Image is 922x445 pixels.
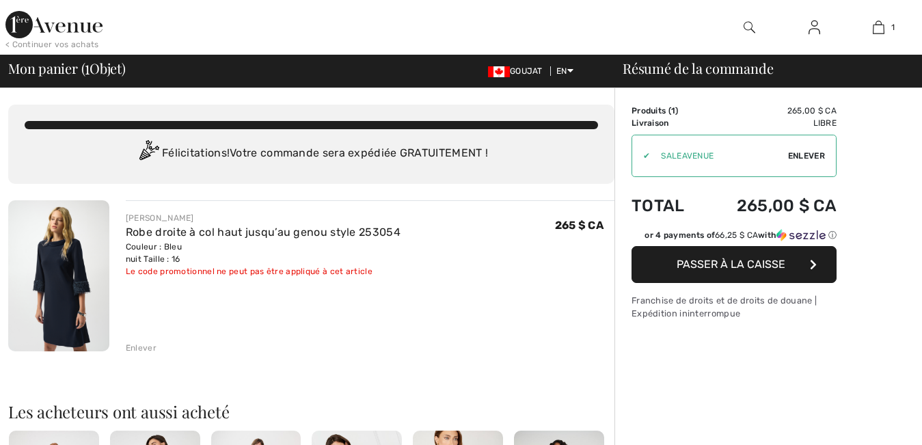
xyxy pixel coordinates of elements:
font: or 4 payments of with [645,230,776,240]
span: 66,25 $ CA [715,230,758,240]
img: Mes infos [809,19,820,36]
font: Produits ( [632,106,675,116]
a: Sign In [798,19,831,36]
img: Robe droite à col haut jusqu’au genou style 253054 [8,200,109,351]
td: 265,00 $ CA [703,183,837,229]
font: Couleur : Bleu nuit Taille : 16 [126,242,182,264]
h2: Les acheteurs ont aussi acheté [8,403,614,420]
span: 1 [671,106,675,116]
div: < Continuer vos achats [5,38,99,51]
span: Enlever [788,150,825,162]
a: Robe droite à col haut jusqu’au genou style 253054 [126,226,401,239]
font: EN [556,66,567,76]
td: Livraison [632,117,703,129]
font: Mon panier ( [8,59,85,77]
div: Résumé de la commande [606,62,914,75]
div: or 4 payments of66,25 $ CAwithSezzle Click to learn more about Sezzle [632,229,837,246]
img: Sezzle [776,229,826,241]
div: Enlever [126,342,157,354]
img: Mon sac [873,19,884,36]
img: Rechercher sur le site Web [744,19,755,36]
td: Total [632,183,703,229]
img: Congratulation2.svg [135,140,162,167]
td: ) [632,105,703,117]
img: 1ère Avenue [5,11,103,38]
div: Franchise de droits et de droits de douane | Expédition ininterrompue [632,294,837,320]
div: Le code promotionnel ne peut pas être appliqué à cet article [126,265,401,278]
img: Dollar canadien [488,66,510,77]
span: GOUJAT [488,66,548,76]
button: Passer à la caisse [632,246,837,283]
span: 1 [891,21,895,33]
a: 1 [848,19,910,36]
font: Félicitations! Votre commande sera expédiée GRATUITEMENT ! [162,146,488,159]
td: Libre [703,117,837,129]
span: 1 [85,58,90,76]
span: 265 $ CA [555,219,604,232]
div: [PERSON_NAME] [126,212,401,224]
input: Promo code [650,135,788,176]
div: ✔ [632,150,650,162]
font: Objet) [90,59,126,77]
span: Passer à la caisse [677,258,785,271]
td: 265,00 $ CA [703,105,837,117]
